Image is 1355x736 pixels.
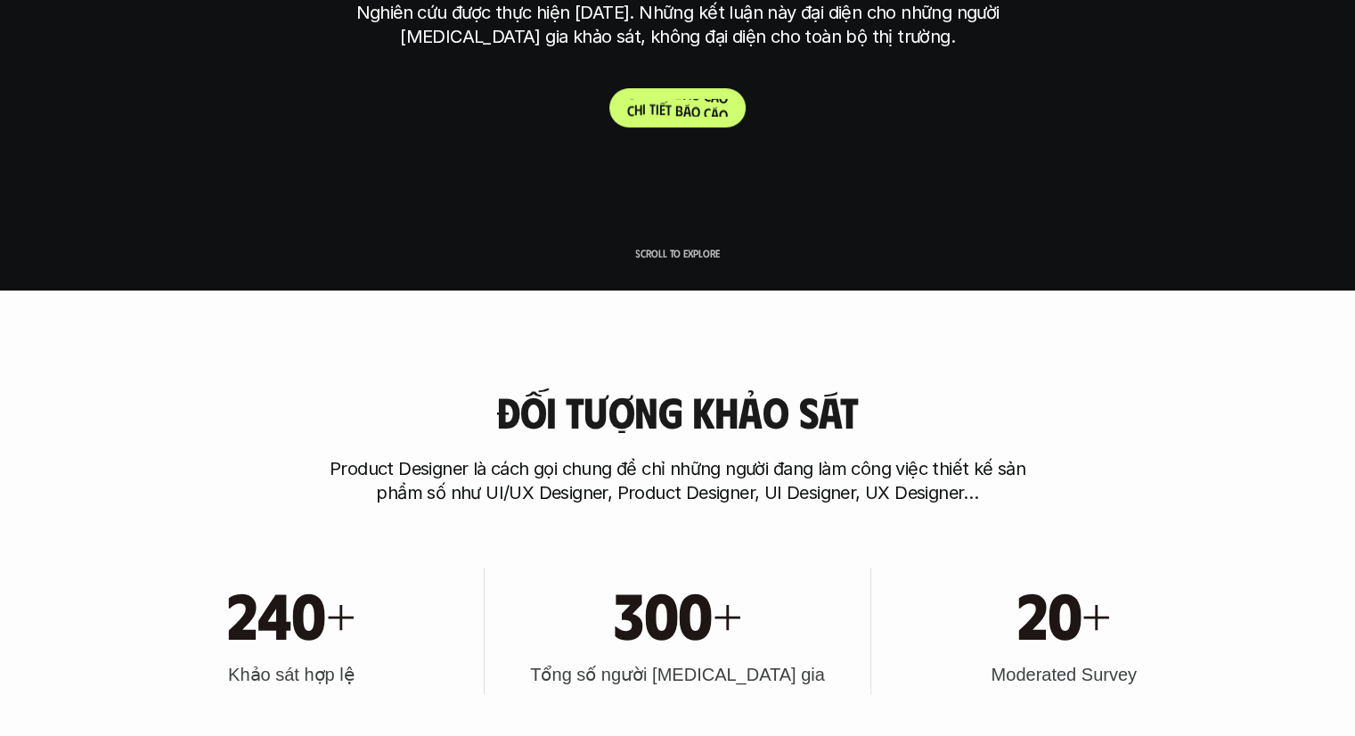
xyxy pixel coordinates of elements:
[496,388,858,436] h3: Đối tượng khảo sát
[344,1,1012,49] p: Nghiên cứu được thực hiện [DATE]. Những kết luận này đại diện cho những người [MEDICAL_DATA] gia ...
[227,575,355,651] h1: 240+
[991,662,1136,687] h3: Moderated Survey
[228,662,355,687] h3: Khảo sát hợp lệ
[609,88,746,127] a: Chitiếtbáocáo
[322,457,1034,505] p: Product Designer là cách gọi chung để chỉ những người đang làm công việc thiết kế sản phẩm số như...
[530,662,825,687] h3: Tổng số người [MEDICAL_DATA] gia
[614,575,741,651] h1: 300+
[1017,575,1111,651] h1: 20+
[635,247,720,259] p: Scroll to explore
